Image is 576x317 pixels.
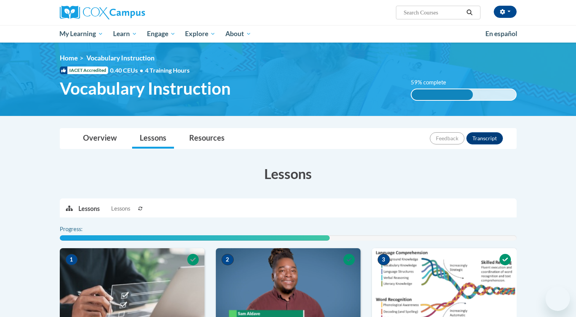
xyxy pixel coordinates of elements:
span: Learn [113,29,137,38]
span: Explore [185,29,215,38]
label: 59% complete [411,78,455,87]
span: About [225,29,251,38]
a: Home [60,54,78,62]
a: Learn [108,25,142,43]
span: • [140,67,143,74]
div: 59% complete [412,89,473,100]
a: My Learning [55,25,108,43]
span: Engage [147,29,176,38]
button: Search [464,8,475,17]
iframe: Button to launch messaging window [546,287,570,311]
a: Engage [142,25,180,43]
span: 2 [222,254,234,265]
img: Cox Campus [60,6,145,19]
a: Lessons [132,128,174,149]
span: En español [485,30,517,38]
a: Resources [182,128,232,149]
a: En español [480,26,522,42]
span: Lessons [111,204,130,213]
button: Feedback [430,132,464,144]
label: Progress: [60,225,104,233]
span: 0.40 CEUs [110,66,145,74]
span: Vocabulary Instruction [86,54,155,62]
a: Overview [75,128,124,149]
button: Account Settings [494,6,517,18]
span: My Learning [59,29,103,38]
p: Lessons [78,204,100,213]
input: Search Courses [403,8,464,17]
div: Main menu [48,25,528,43]
span: 3 [378,254,390,265]
a: Explore [180,25,220,43]
span: 1 [65,254,78,265]
h3: Lessons [60,164,517,183]
a: Cox Campus [60,6,204,19]
span: 4 Training Hours [145,67,190,74]
span: Vocabulary Instruction [60,78,231,98]
button: Transcript [466,132,503,144]
a: About [220,25,256,43]
span: IACET Accredited [60,67,108,74]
